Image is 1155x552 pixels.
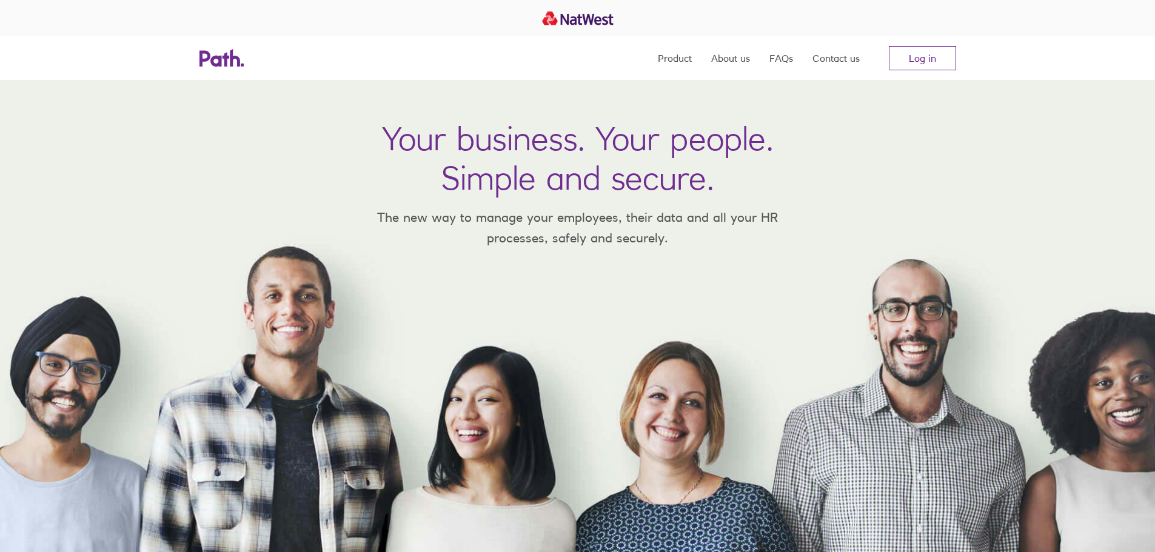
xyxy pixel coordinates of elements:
a: Log in [889,46,956,70]
a: FAQs [769,36,793,80]
p: The new way to manage your employees, their data and all your HR processes, safely and securely. [360,207,796,248]
a: About us [711,36,750,80]
h1: Your business. Your people. Simple and secure. [382,119,774,198]
a: Contact us [812,36,860,80]
a: Product [658,36,692,80]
